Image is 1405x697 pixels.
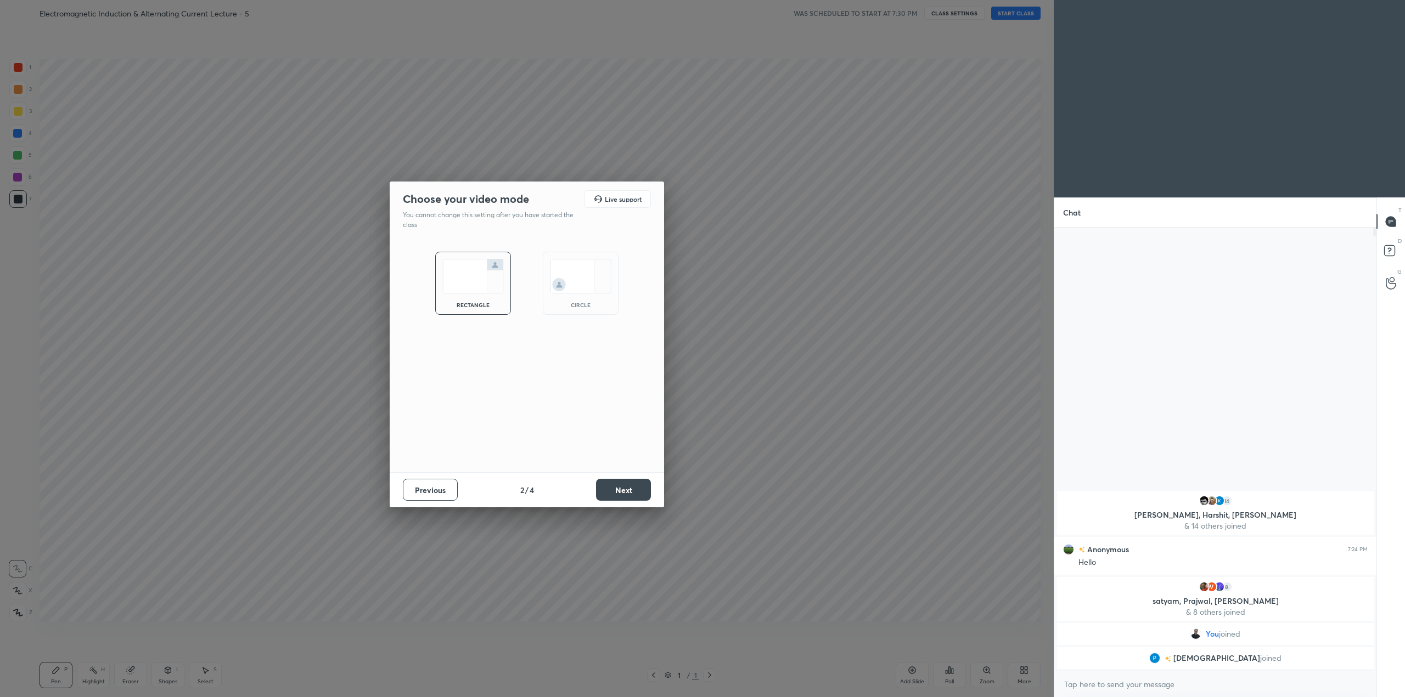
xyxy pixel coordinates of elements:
[1063,544,1074,555] img: 22a0a4e101984ec39d4c6e5ca01ff305.jpg
[1206,630,1219,638] span: You
[1054,489,1376,671] div: grid
[1190,628,1201,639] img: d40932d52b0c415eb301489f8cfb2a5d.jpg
[520,484,524,496] h4: 2
[1085,543,1129,555] h6: Anonymous
[403,210,581,230] p: You cannot change this setting after you have started the class
[1348,546,1368,553] div: 7:24 PM
[1206,581,1217,592] img: c7660ea7196b4e579967a18b2bad04dd.jpg
[1064,608,1367,616] p: & 8 others joined
[1397,268,1402,276] p: G
[1219,630,1240,638] span: joined
[1078,547,1085,553] img: no-rating-badge.077c3623.svg
[1078,557,1368,568] div: Hello
[530,484,534,496] h4: 4
[1398,206,1402,214] p: T
[1165,656,1171,662] img: no-rating-badge.077c3623.svg
[1222,581,1233,592] div: 8
[605,196,642,202] h5: Live support
[525,484,529,496] h4: /
[1398,237,1402,245] p: D
[1206,495,1217,506] img: 3
[1199,495,1210,506] img: 51ffab19913b479b846572255c2bf630.jpg
[403,192,529,206] h2: Choose your video mode
[1199,581,1210,592] img: 2e529f86c10a4f418a013bfabff9815a.jpg
[1064,511,1367,519] p: [PERSON_NAME], Harshit, [PERSON_NAME]
[451,302,495,308] div: rectangle
[442,259,504,293] img: normalScreenIcon.ae25ed63.svg
[1064,597,1367,605] p: satyam, Prajwal, [PERSON_NAME]
[403,479,458,501] button: Previous
[1214,495,1225,506] img: 3
[1222,495,1233,506] div: 14
[1214,581,1225,592] img: 732e80f2d7b34322a095eb98a39bc392.jpg
[596,479,651,501] button: Next
[559,302,603,308] div: circle
[1173,654,1260,662] span: [DEMOGRAPHIC_DATA]
[1064,522,1367,530] p: & 14 others joined
[1149,653,1160,664] img: 114503b9d5014bccaba64bf5437237fc.33543838_3
[1260,654,1282,662] span: joined
[550,259,611,293] img: circleScreenIcon.acc0effb.svg
[1054,198,1089,227] p: Chat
